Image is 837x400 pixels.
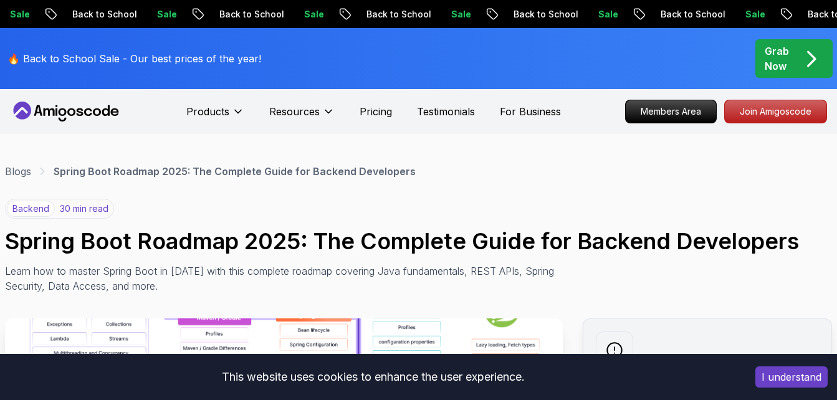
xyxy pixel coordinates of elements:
[270,8,310,21] p: Sale
[417,104,475,119] a: Testimonials
[755,366,828,388] button: Accept cookies
[626,100,716,123] p: Members Area
[360,104,392,119] a: Pricing
[765,44,789,74] p: Grab Now
[186,104,244,129] button: Products
[7,201,55,217] p: backend
[39,8,123,21] p: Back to School
[60,202,108,215] p: 30 min read
[724,100,827,123] a: Join Amigoscode
[54,164,416,179] p: Spring Boot Roadmap 2025: The Complete Guide for Backend Developers
[7,51,261,66] p: 🔥 Back to School Sale - Our best prices of the year!
[333,8,418,21] p: Back to School
[5,264,563,293] p: Learn how to master Spring Boot in [DATE] with this complete roadmap covering Java fundamentals, ...
[5,164,31,179] a: Blogs
[123,8,163,21] p: Sale
[627,8,712,21] p: Back to School
[5,229,832,254] h1: Spring Boot Roadmap 2025: The Complete Guide for Backend Developers
[500,104,561,119] a: For Business
[480,8,565,21] p: Back to School
[186,104,229,119] p: Products
[418,8,457,21] p: Sale
[625,100,717,123] a: Members Area
[9,363,737,391] div: This website uses cookies to enhance the user experience.
[565,8,605,21] p: Sale
[712,8,752,21] p: Sale
[269,104,335,129] button: Resources
[186,8,270,21] p: Back to School
[269,104,320,119] p: Resources
[725,100,826,123] p: Join Amigoscode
